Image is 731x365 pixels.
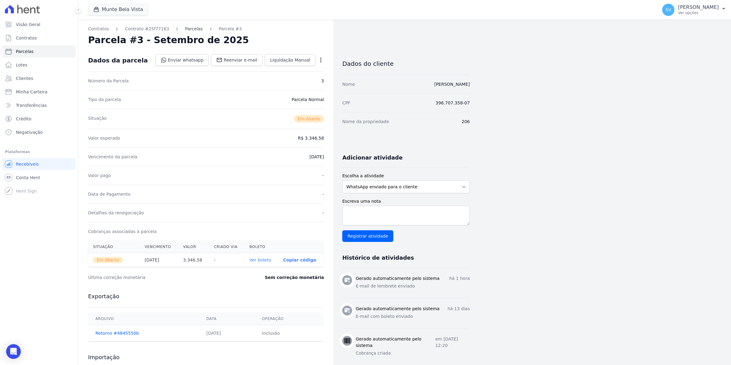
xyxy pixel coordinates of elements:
[2,45,76,58] a: Parcelas
[88,26,324,32] nav: Breadcrumb
[219,26,242,32] a: Parcela #3
[265,274,324,280] dd: Sem correção monetária
[291,96,324,103] dd: Parcela Normal
[255,313,324,325] th: Operação
[125,26,169,32] a: Contrato #25f77163
[88,154,137,160] dt: Vencimento da parcela
[88,172,111,179] dt: Valor pago
[5,148,73,156] div: Plataformas
[88,78,129,84] dt: Número da Parcela
[140,253,178,267] th: [DATE]
[356,350,470,356] p: Cobrança criada
[249,258,271,262] a: Ver boleto
[2,72,76,85] a: Clientes
[678,4,719,10] p: [PERSON_NAME]
[342,173,470,179] label: Escolha a atividade
[449,275,470,282] p: há 1 hora
[2,18,76,31] a: Visão Geral
[298,135,324,141] dd: R$ 3.346,58
[294,115,324,122] span: Em Aberto
[88,293,324,300] h3: Exportação
[155,54,209,66] a: Enviar whatsapp
[95,331,139,336] a: Retorno #4845550b
[16,89,47,95] span: Minha Carteira
[16,129,43,135] span: Negativação
[2,171,76,184] a: Conta Hent
[88,274,228,280] dt: Última correção monetária
[342,119,389,125] dt: Nome da propriedade
[265,54,315,66] a: Liquidação Manual
[434,82,470,87] a: [PERSON_NAME]
[2,86,76,98] a: Minha Carteira
[462,119,470,125] dd: 206
[88,4,148,15] button: Munte Bela Vista
[16,35,37,41] span: Contratos
[342,60,470,67] h3: Dados do cliente
[209,253,244,267] th: -
[185,26,203,32] a: Parcelas
[270,57,310,63] span: Liquidação Manual
[140,241,178,253] th: Vencimento
[678,10,719,15] p: Ver opções
[93,257,123,263] span: Em Aberto
[199,313,255,325] th: Data
[178,241,209,253] th: Valor
[342,230,393,242] input: Registrar atividade
[2,59,76,71] a: Lotes
[310,154,324,160] dd: [DATE]
[2,32,76,44] a: Contratos
[88,26,109,32] a: Contratos
[2,126,76,138] a: Negativação
[199,325,255,341] td: [DATE]
[322,172,324,179] dd: -
[666,8,671,12] span: SV
[16,116,32,122] span: Crédito
[436,100,470,106] dd: 396.707.358-07
[2,113,76,125] a: Crédito
[88,313,199,325] th: Arquivo
[244,241,278,253] th: Boleto
[211,54,262,66] a: Reenviar e-mail
[209,241,244,253] th: Criado via
[6,344,21,359] div: Open Intercom Messenger
[16,62,28,68] span: Lotes
[342,198,470,205] label: Escreva uma nota
[16,21,40,28] span: Visão Geral
[88,57,148,64] div: Dados da parcela
[88,191,131,197] dt: Data de Pagamento
[342,100,350,106] dt: CPF
[356,275,440,282] h3: Gerado automaticamente pelo sistema
[88,210,144,216] dt: Detalhes da renegociação
[88,354,324,361] h3: Importação
[356,283,470,289] p: E-mail de lembrete enviado
[2,99,76,111] a: Transferências
[342,81,355,87] dt: Nome
[283,258,316,262] button: Copiar código
[88,135,120,141] dt: Valor esperado
[88,96,121,103] dt: Tipo da parcela
[342,154,403,161] h3: Adicionar atividade
[88,35,249,46] h2: Parcela #3 - Setembro de 2025
[321,78,324,84] dd: 3
[16,48,34,55] span: Parcelas
[356,306,440,312] h3: Gerado automaticamente pelo sistema
[322,191,324,197] dd: -
[322,210,324,216] dd: -
[16,175,40,181] span: Conta Hent
[178,253,209,267] th: 3.346,58
[16,161,39,167] span: Recebíveis
[657,1,731,18] button: SV [PERSON_NAME] Ver opções
[342,254,414,262] h3: Histórico de atividades
[16,102,47,108] span: Transferências
[88,228,157,235] dt: Cobranças associadas à parcela
[2,158,76,170] a: Recebíveis
[447,306,470,312] p: há 13 dias
[356,313,470,320] p: E-mail com boleto enviado
[224,57,257,63] span: Reenviar e-mail
[435,336,470,349] p: em [DATE] 12:20
[88,115,107,122] dt: Situação
[88,241,140,253] th: Situação
[16,75,33,81] span: Clientes
[356,336,435,349] h3: Gerado automaticamente pelo sistema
